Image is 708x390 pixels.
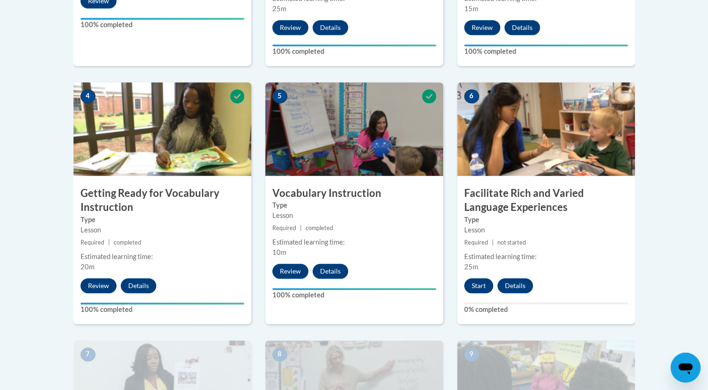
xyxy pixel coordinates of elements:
label: 100% completed [80,304,244,315]
button: Review [272,264,308,279]
span: 20m [80,263,95,271]
img: Course Image [457,82,635,176]
h3: Getting Ready for Vocabulary Instruction [73,186,251,215]
button: Details [121,278,156,293]
span: 25m [272,5,286,13]
label: 100% completed [272,46,436,57]
button: Review [464,20,500,35]
div: Your progress [80,18,244,20]
label: 100% completed [464,46,628,57]
div: Lesson [80,225,244,235]
button: Details [313,264,348,279]
div: Lesson [464,225,628,235]
span: not started [497,239,526,246]
span: completed [306,224,333,231]
label: Type [464,215,628,225]
span: 9 [464,347,479,361]
div: Your progress [272,44,436,46]
label: 0% completed [464,304,628,315]
div: Your progress [272,288,436,290]
button: Review [80,278,117,293]
label: Type [272,200,436,210]
label: Type [80,215,244,225]
div: Estimated learning time: [80,252,244,262]
span: | [108,239,110,246]
div: Your progress [464,44,628,46]
span: 7 [80,347,95,361]
button: Start [464,278,493,293]
span: Required [464,239,488,246]
span: Required [272,224,296,231]
span: 4 [80,89,95,103]
img: Course Image [265,82,443,176]
span: 15m [464,5,478,13]
h3: Facilitate Rich and Varied Language Experiences [457,186,635,215]
span: 6 [464,89,479,103]
label: 100% completed [272,290,436,300]
span: 8 [272,347,287,361]
span: Required [80,239,104,246]
div: Estimated learning time: [464,252,628,262]
div: Estimated learning time: [272,237,436,247]
label: 100% completed [80,20,244,30]
div: Lesson [272,210,436,221]
span: | [492,239,494,246]
span: 10m [272,248,286,256]
button: Details [504,20,540,35]
span: 25m [464,263,478,271]
span: 5 [272,89,287,103]
button: Details [313,20,348,35]
div: Your progress [80,303,244,304]
button: Review [272,20,308,35]
iframe: Button to launch messaging window [671,353,701,383]
span: | [300,224,302,231]
button: Details [497,278,533,293]
img: Course Image [73,82,251,176]
span: completed [114,239,141,246]
h3: Vocabulary Instruction [265,186,443,201]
